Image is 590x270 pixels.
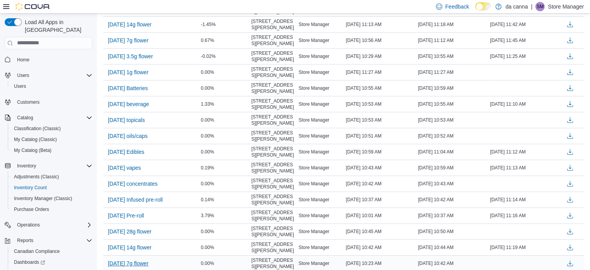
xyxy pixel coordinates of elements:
[11,124,64,133] a: Classification (Classic)
[548,2,584,11] p: Store Manager
[11,258,48,267] a: Dashboards
[445,3,469,10] span: Feedback
[299,101,329,107] span: Store Manager
[250,160,297,176] div: [STREET_ADDRESS][PERSON_NAME]
[199,131,250,141] div: 0.00%
[8,145,95,156] button: My Catalog (Beta)
[299,21,329,28] span: Store Manager
[14,236,36,245] button: Reports
[344,36,416,45] div: [DATE] 10:56 AM
[108,84,148,92] span: [DATE] Batteries
[299,228,329,235] span: Store Manager
[475,10,476,11] span: Dark Mode
[488,195,561,204] div: [DATE] 11:14 AM
[475,2,491,10] input: Dark Mode
[108,164,141,172] span: [DATE] vapes
[8,193,95,204] button: Inventory Manager (Classic)
[108,68,149,76] span: [DATE] 1g flower
[108,260,149,267] span: [DATE] 7g flower
[344,147,416,157] div: [DATE] 10:59 AM
[11,258,92,267] span: Dashboards
[14,259,45,265] span: Dashboards
[108,212,144,219] span: [DATE] Pre-roll
[14,147,52,153] span: My Catalog (Beta)
[416,195,488,204] div: [DATE] 10:42 AM
[22,18,92,34] span: Load All Apps in [GEOGRAPHIC_DATA]
[105,226,155,237] button: [DATE] 28g flower
[299,197,329,203] span: Store Manager
[105,178,161,190] button: [DATE] concentrates
[8,171,95,182] button: Adjustments (Classic)
[344,211,416,220] div: [DATE] 10:01 AM
[344,115,416,125] div: [DATE] 10:53 AM
[488,52,561,61] div: [DATE] 11:25 AM
[250,80,297,96] div: [STREET_ADDRESS][PERSON_NAME]
[344,163,416,172] div: [DATE] 10:43 AM
[11,135,60,144] a: My Catalog (Classic)
[416,211,488,220] div: [DATE] 10:37 AM
[344,259,416,268] div: [DATE] 10:23 AM
[11,82,29,91] a: Users
[416,68,488,77] div: [DATE] 11:27 AM
[17,163,36,169] span: Inventory
[14,83,26,89] span: Users
[108,116,145,124] span: [DATE] topicals
[199,99,250,109] div: 1.33%
[14,185,47,191] span: Inventory Count
[8,182,95,193] button: Inventory Count
[105,194,166,206] button: [DATE] Infused pre-roll
[199,179,250,188] div: 0.00%
[11,124,92,133] span: Classification (Classic)
[14,136,57,143] span: My Catalog (Classic)
[105,66,152,78] button: [DATE] 1g flower
[505,2,528,11] p: da canna
[17,99,40,105] span: Customers
[250,112,297,128] div: [STREET_ADDRESS][PERSON_NAME]
[108,244,152,251] span: [DATE] 14g flower
[105,114,148,126] button: [DATE] topicals
[11,146,55,155] a: My Catalog (Beta)
[416,20,488,29] div: [DATE] 11:18 AM
[108,100,149,108] span: [DATE] beverage
[17,115,33,121] span: Catalog
[416,259,488,268] div: [DATE] 10:42 AM
[14,113,92,122] span: Catalog
[250,33,297,48] div: [STREET_ADDRESS][PERSON_NAME]
[299,165,329,171] span: Store Manager
[199,84,250,93] div: 0.00%
[536,2,543,11] span: SM
[8,246,95,257] button: Canadian Compliance
[344,195,416,204] div: [DATE] 10:37 AM
[2,235,95,246] button: Reports
[2,219,95,230] button: Operations
[250,208,297,223] div: [STREET_ADDRESS][PERSON_NAME]
[488,20,561,29] div: [DATE] 11:42 AM
[488,36,561,45] div: [DATE] 11:45 AM
[8,204,95,215] button: Purchase Orders
[344,20,416,29] div: [DATE] 11:13 AM
[105,82,151,94] button: [DATE] Batteries
[199,147,250,157] div: 0.00%
[105,19,155,30] button: [DATE] 14g flower
[14,71,92,80] span: Users
[14,220,92,230] span: Operations
[344,84,416,93] div: [DATE] 10:55 AM
[416,131,488,141] div: [DATE] 10:52 AM
[11,172,92,181] span: Adjustments (Classic)
[14,55,33,64] a: Home
[250,64,297,80] div: [STREET_ADDRESS][PERSON_NAME]
[11,183,92,192] span: Inventory Count
[250,17,297,32] div: [STREET_ADDRESS][PERSON_NAME]
[250,176,297,192] div: [STREET_ADDRESS][PERSON_NAME]
[416,243,488,252] div: [DATE] 10:44 AM
[416,99,488,109] div: [DATE] 10:55 AM
[344,99,416,109] div: [DATE] 10:53 AM
[299,53,329,59] span: Store Manager
[488,211,561,220] div: [DATE] 11:16 AM
[11,194,92,203] span: Inventory Manager (Classic)
[250,240,297,255] div: [STREET_ADDRESS][PERSON_NAME]
[199,227,250,236] div: 0.00%
[108,196,163,204] span: [DATE] Infused pre-roll
[199,195,250,204] div: 0.14%
[11,205,92,214] span: Purchase Orders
